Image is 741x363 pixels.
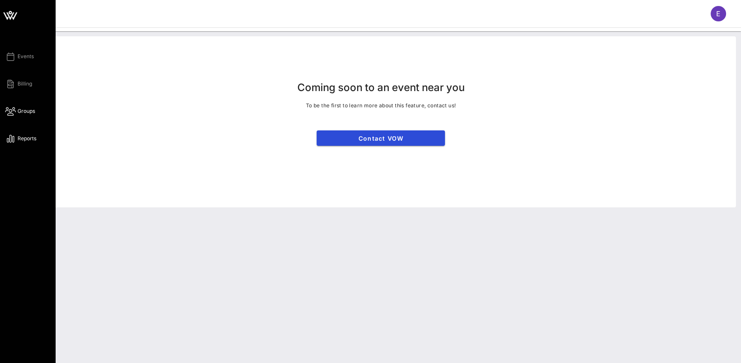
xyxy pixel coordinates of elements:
div: E [711,6,726,21]
span: Billing [18,80,32,88]
span: Events [18,53,34,60]
span: Groups [18,107,35,115]
a: Reports [5,133,36,144]
span: E [716,9,720,18]
a: Groups [5,106,35,116]
a: Contact VOW [317,130,445,146]
a: Events [5,51,34,62]
span: Reports [18,135,36,142]
a: Billing [5,79,32,89]
span: Contact VOW [323,135,438,142]
p: Coming soon to an event near you [297,81,465,94]
p: To be the first to learn more about this feature, contact us! [306,101,456,110]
